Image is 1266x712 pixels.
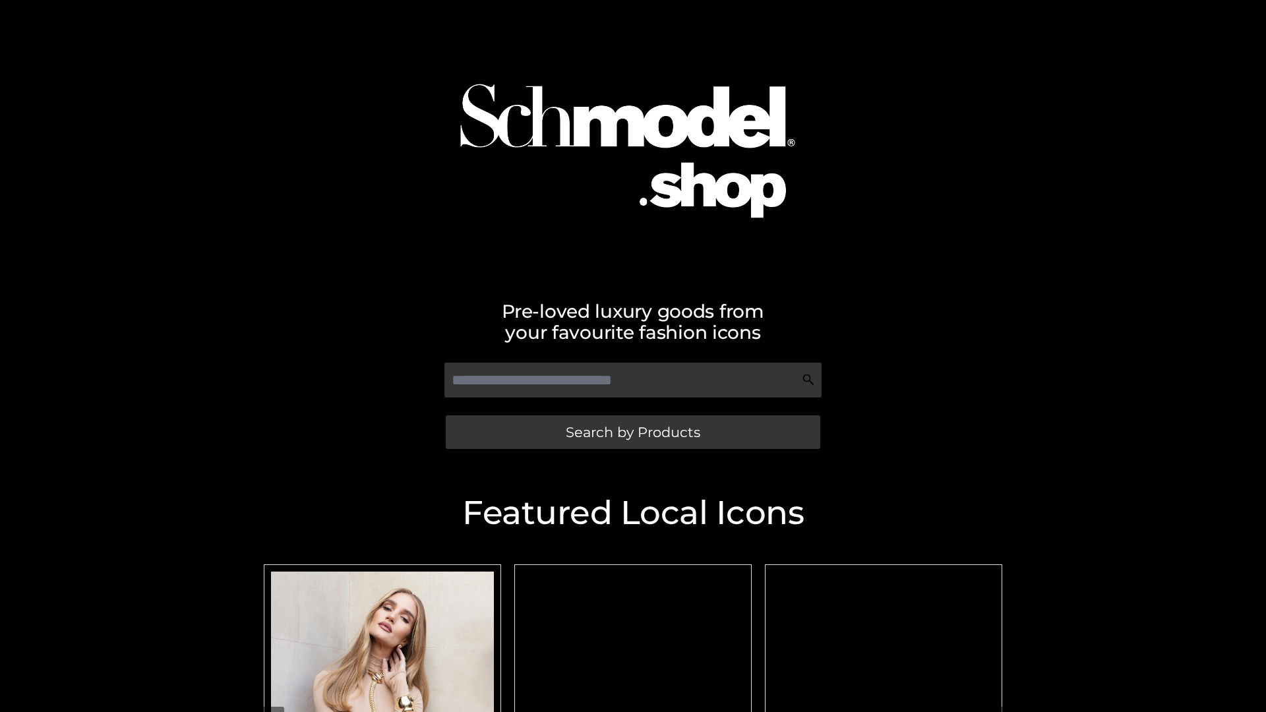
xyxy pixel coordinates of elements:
h2: Featured Local Icons​ [257,496,1009,529]
img: Search Icon [802,373,815,386]
span: Search by Products [566,425,700,439]
a: Search by Products [446,415,820,449]
h2: Pre-loved luxury goods from your favourite fashion icons [257,301,1009,343]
